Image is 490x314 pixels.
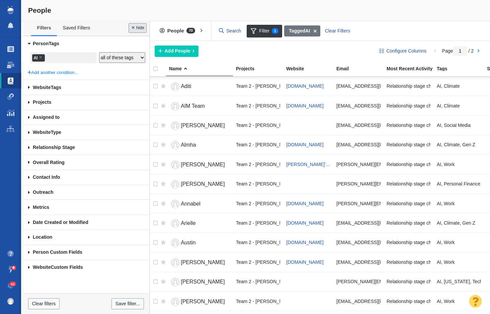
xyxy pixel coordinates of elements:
[23,260,150,275] a: Custom Fields
[236,138,280,152] div: Team 2 - [PERSON_NAME] | [PERSON_NAME] | [PERSON_NAME]\Lightyear AI\Lightyear AI - Digital PR - C...
[9,282,16,287] span: 22
[437,220,475,226] span: AI, Climate, Gen Z
[336,98,381,113] div: [EMAIL_ADDRESS][DOMAIN_NAME]
[286,220,324,226] span: [DOMAIN_NAME]
[181,220,195,226] span: Arielle
[336,255,381,269] div: [EMAIL_ADDRESS][PERSON_NAME][DOMAIN_NAME]
[236,294,280,308] div: Team 2 - [PERSON_NAME] | [PERSON_NAME] | [PERSON_NAME]\Lightyear AI\Lightyear AI - Digital PR - C...
[437,298,455,304] span: AI, Work
[442,48,474,54] span: Page / 2
[286,66,336,71] div: Website
[31,21,57,35] a: Filters
[129,23,147,33] button: Done
[169,218,230,229] a: Arielle
[169,66,235,72] a: Name
[437,103,460,109] span: AI, Climate
[321,25,354,37] div: Clear Filters
[169,276,230,288] a: [PERSON_NAME]
[181,181,225,187] span: [PERSON_NAME]
[236,98,280,113] div: Team 2 - [PERSON_NAME] | [PERSON_NAME] | [PERSON_NAME]\Lightyear AI\Lightyear AI - Digital PR - C...
[386,48,426,55] span: Configure Columns
[23,125,150,140] a: Type
[437,83,460,89] span: AI, Climate
[437,239,455,245] span: AI, Work
[169,120,230,132] a: [PERSON_NAME]
[286,142,324,147] a: [DOMAIN_NAME]
[376,46,430,57] button: Configure Columns
[7,6,13,14] img: buzzstream_logo_iconsimple.png
[437,66,486,72] a: Tags
[437,66,486,71] div: Tags
[336,157,381,171] div: [PERSON_NAME][EMAIL_ADDRESS][PERSON_NAME][DOMAIN_NAME]
[286,103,324,108] a: [DOMAIN_NAME]
[286,240,324,245] a: [DOMAIN_NAME]
[286,259,324,265] span: [DOMAIN_NAME]
[236,118,280,132] div: Team 2 - [PERSON_NAME] | [PERSON_NAME] | [PERSON_NAME]\Lightyear AI\Lightyear AI - Digital PR - C...
[336,66,386,71] div: Email
[169,178,230,190] a: [PERSON_NAME]
[23,200,150,215] a: Metrics
[236,196,280,211] div: Team 2 - [PERSON_NAME] | [PERSON_NAME] | [PERSON_NAME]\Lightyear AI\Lightyear AI - Digital PR - C...
[286,83,324,89] a: [DOMAIN_NAME]
[181,83,191,89] span: Aditi
[236,79,280,93] div: Team 2 - [PERSON_NAME] | [PERSON_NAME] | [PERSON_NAME]\Lightyear AI\Lightyear AI - Digital PR - C...
[387,122,476,128] span: Relationship stage changed to: Not Started
[336,216,381,230] div: [EMAIL_ADDRESS][DOMAIN_NAME]
[236,157,280,171] div: Team 2 - [PERSON_NAME] | [PERSON_NAME] | [PERSON_NAME]\Lightyear AI\Lightyear AI - Digital PR - C...
[33,41,49,46] span: Person
[32,54,45,62] li: AI
[181,279,225,285] span: [PERSON_NAME]
[39,55,42,60] span: ×
[23,245,150,260] a: Person Custom Fields
[169,66,235,71] div: Name
[28,298,60,310] a: Clear filters
[286,66,336,72] a: Website
[33,264,51,270] span: Website
[23,230,150,245] a: Location
[155,46,198,57] button: Add People
[23,36,150,51] a: Tags
[336,118,381,132] div: [EMAIL_ADDRESS][DOMAIN_NAME]
[286,201,324,206] a: [DOMAIN_NAME]
[181,123,225,128] span: [PERSON_NAME]
[336,79,381,93] div: [EMAIL_ADDRESS][DOMAIN_NAME]
[289,28,305,33] b: Tagged
[437,201,455,207] span: AI, Work
[286,162,342,167] a: [PERSON_NAME]'s Guide
[437,122,471,128] span: AI, Social Media
[387,66,436,71] div: Most Recent Activity
[23,215,150,230] a: Date Created or Modified
[57,21,96,35] a: Saved Filters
[236,66,285,71] div: Projects
[111,298,144,310] a: Save filter...
[23,170,150,185] a: Contact Info
[387,83,468,89] span: Relationship stage changed to: Bounce
[7,298,14,305] img: f969a929550c49b0f71394cf79ab7d2e
[272,28,278,34] span: 1
[336,196,381,211] div: [PERSON_NAME][EMAIL_ADDRESS][DOMAIN_NAME]
[181,240,195,245] span: Austin
[216,25,244,37] input: Search
[23,140,150,155] a: Relationship Stage
[181,201,200,207] span: Annabel
[169,198,230,210] a: Annabel
[247,25,282,37] span: Filter
[23,95,150,110] a: Projects
[169,139,230,151] a: Almha
[169,81,230,92] a: Aditi
[28,6,51,14] span: People
[181,259,225,265] span: [PERSON_NAME]
[181,299,225,304] span: [PERSON_NAME]
[165,48,190,55] span: Add People
[23,155,150,170] a: Overall Rating
[336,235,381,250] div: [EMAIL_ADDRESS][PERSON_NAME][PERSON_NAME][DOMAIN_NAME]
[236,274,280,289] div: Team 2 - [PERSON_NAME] | [PERSON_NAME] | [PERSON_NAME]\Lightyear AI\Lightyear AI - Digital PR - C...
[23,110,150,125] a: Assigned to
[181,103,205,109] span: AIM Team
[437,181,480,187] span: AI, Personal Finance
